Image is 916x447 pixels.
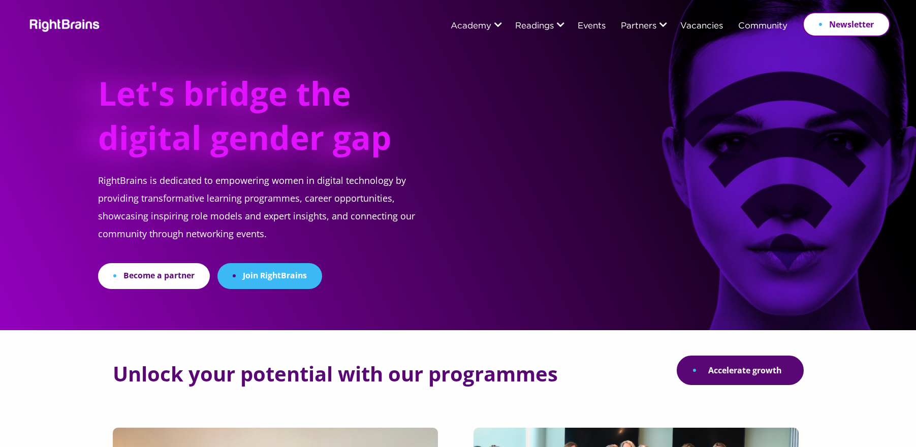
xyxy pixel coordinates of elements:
h2: Unlock your potential with our programmes [113,363,558,385]
a: Readings [515,22,554,31]
a: Events [578,22,606,31]
a: Vacancies [680,22,723,31]
a: Newsletter [803,12,890,37]
img: Rightbrains [26,17,100,32]
a: Partners [621,22,656,31]
a: Community [738,22,787,31]
a: Academy [451,22,491,31]
a: Become a partner [98,263,210,289]
p: RightBrains is dedicated to empowering women in digital technology by providing transformative le... [98,172,439,263]
h1: Let's bridge the digital gender gap [98,71,402,172]
a: Accelerate growth [677,356,804,385]
a: Join RightBrains [217,263,322,289]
